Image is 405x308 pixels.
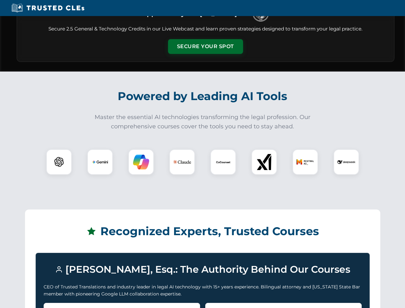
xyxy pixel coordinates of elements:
[168,39,243,54] button: Secure Your Spot
[44,283,362,298] p: CEO of Trusted Translations and industry leader in legal AI technology with 15+ years experience....
[50,153,68,171] img: ChatGPT Logo
[128,149,154,175] div: Copilot
[87,149,113,175] div: Gemini
[333,149,359,175] div: DeepSeek
[292,149,318,175] div: Mistral AI
[46,149,72,175] div: ChatGPT
[92,154,108,170] img: Gemini Logo
[215,154,231,170] img: CoCounsel Logo
[210,149,236,175] div: CoCounsel
[296,153,314,171] img: Mistral AI Logo
[169,149,195,175] div: Claude
[251,149,277,175] div: xAI
[90,113,315,131] p: Master the essential AI technologies transforming the legal profession. Our comprehensive courses...
[337,153,355,171] img: DeepSeek Logo
[25,25,386,33] p: Secure 2.5 General & Technology Credits in our Live Webcast and learn proven strategies designed ...
[173,153,191,171] img: Claude Logo
[44,261,362,278] h3: [PERSON_NAME], Esq.: The Authority Behind Our Courses
[256,154,272,170] img: xAI Logo
[10,3,86,13] img: Trusted CLEs
[36,220,370,243] h2: Recognized Experts, Trusted Courses
[133,154,149,170] img: Copilot Logo
[25,85,380,107] h2: Powered by Leading AI Tools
